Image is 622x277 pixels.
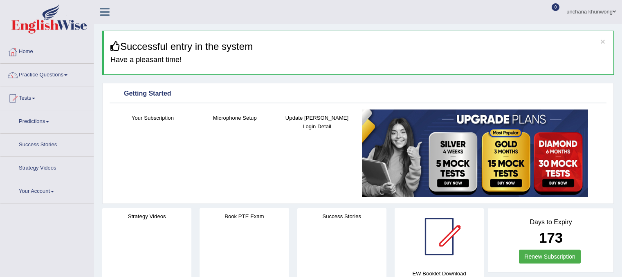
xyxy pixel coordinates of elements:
[0,180,94,201] a: Your Account
[198,114,272,122] h4: Microphone Setup
[497,219,604,226] h4: Days to Expiry
[0,64,94,84] a: Practice Questions
[280,114,354,131] h4: Update [PERSON_NAME] Login Detail
[110,56,607,64] h4: Have a pleasant time!
[0,87,94,107] a: Tests
[0,157,94,177] a: Strategy Videos
[0,110,94,131] a: Predictions
[297,212,386,221] h4: Success Stories
[0,134,94,154] a: Success Stories
[200,212,289,221] h4: Book PTE Exam
[362,109,588,197] img: small5.jpg
[600,37,605,46] button: ×
[102,212,191,221] h4: Strategy Videos
[116,114,190,122] h4: Your Subscription
[110,41,607,52] h3: Successful entry in the system
[539,230,563,246] b: 173
[519,250,581,264] a: Renew Subscription
[552,3,560,11] span: 0
[112,88,604,100] div: Getting Started
[0,40,94,61] a: Home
